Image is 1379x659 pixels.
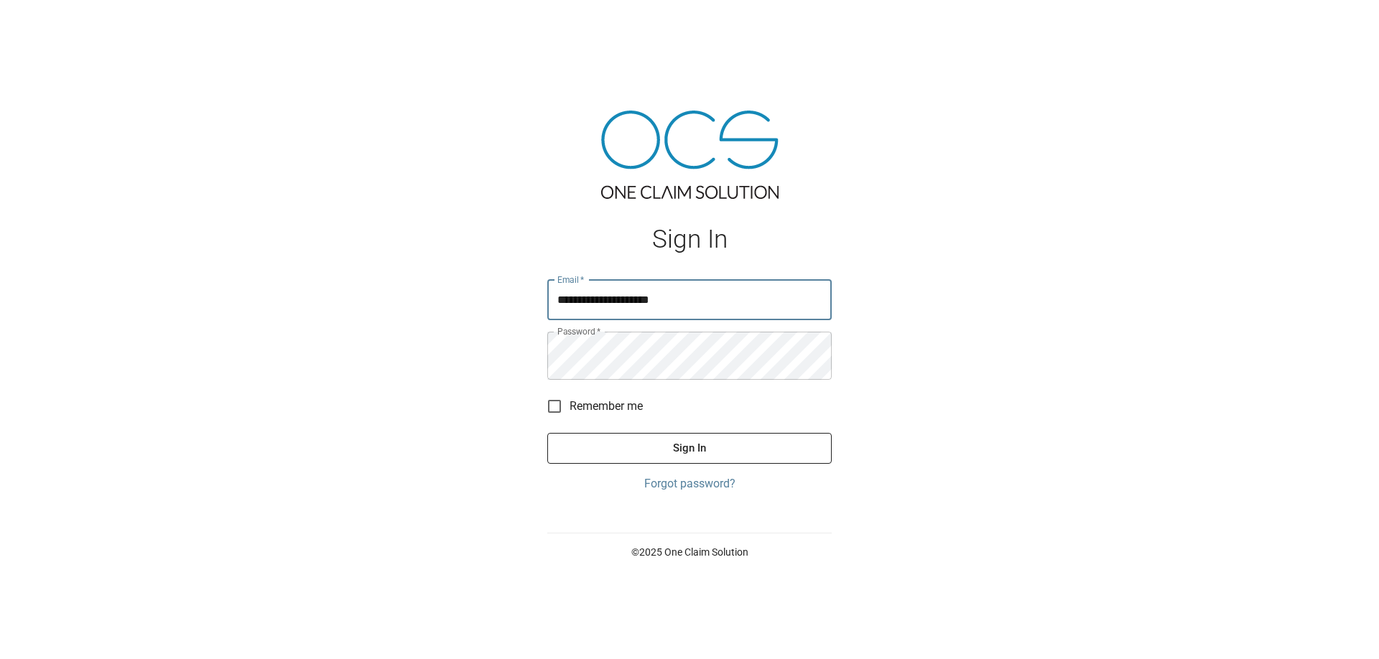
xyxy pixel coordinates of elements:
label: Email [557,274,585,286]
a: Forgot password? [547,475,832,492]
span: Remember me [570,398,643,415]
p: © 2025 One Claim Solution [547,545,832,559]
img: ocs-logo-tra.png [601,111,779,199]
h1: Sign In [547,225,832,254]
button: Sign In [547,433,832,463]
label: Password [557,325,600,337]
img: ocs-logo-white-transparent.png [17,9,75,37]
